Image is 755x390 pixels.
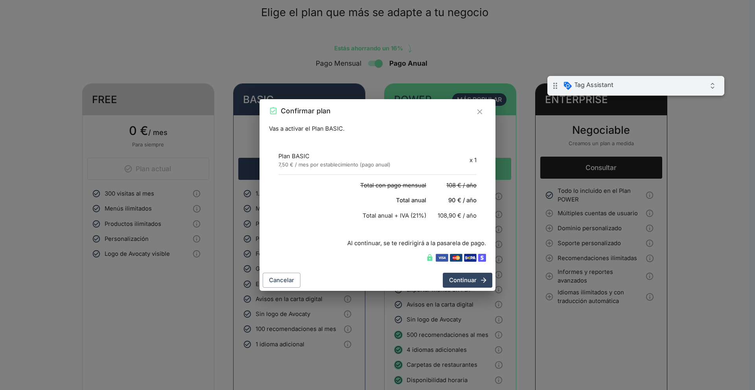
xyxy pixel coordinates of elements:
p: 108,90 € / año [429,211,477,220]
div: x 1 [458,152,477,168]
i: Contraer insignia de depuración [157,2,173,18]
span: Tag Assistant [27,5,66,13]
p: 90 € / año [429,196,477,205]
p: Vas a activar el Plan BASIC. [269,124,486,133]
p: 108 € / año [429,181,477,190]
button: Continuar [443,273,492,288]
img: Mastercard [450,254,462,262]
p: Plan BASIC [278,152,455,161]
p: Total anual + IVA (21%) [278,211,426,220]
p: Total con pago mensual [278,181,426,190]
img: Stripe [478,254,486,262]
p: Al continuar, se te redirigirá a la pasarela de pago. [269,239,486,248]
img: Visa [436,254,448,262]
p: Total anual [278,196,426,205]
h2: Confirmar plan [281,105,331,116]
button: Cancelar [263,273,300,288]
p: 7,50 € / mes por establecimiento (pago anual) [278,161,455,168]
button: Cerrar [473,105,486,118]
